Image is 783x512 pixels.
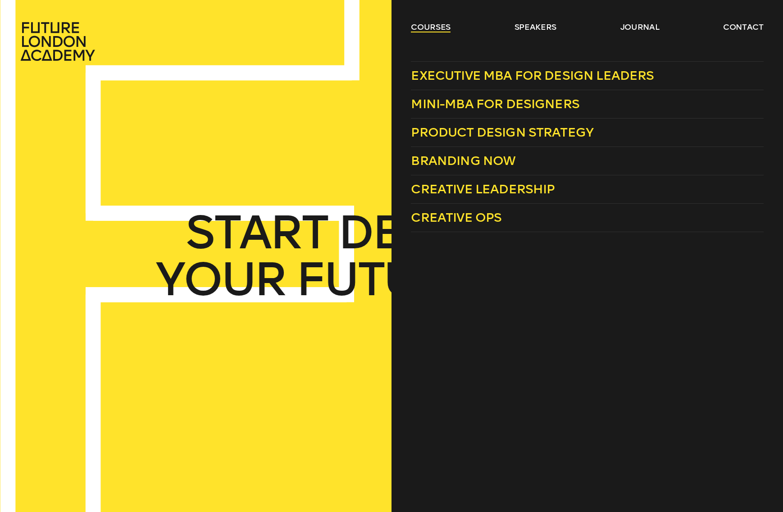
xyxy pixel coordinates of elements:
span: Product Design Strategy [411,125,593,140]
a: Mini-MBA for Designers [411,90,763,119]
a: Executive MBA for Design Leaders [411,61,763,90]
span: Branding Now [411,153,515,168]
a: Creative Ops [411,204,763,232]
a: Creative Leadership [411,175,763,204]
a: journal [620,22,660,32]
span: Mini-MBA for Designers [411,96,579,111]
span: Executive MBA for Design Leaders [411,68,654,83]
a: Branding Now [411,147,763,175]
a: speakers [514,22,556,32]
span: Creative Ops [411,210,501,225]
a: courses [411,22,451,32]
a: contact [723,22,764,32]
a: Product Design Strategy [411,119,763,147]
span: Creative Leadership [411,182,555,197]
